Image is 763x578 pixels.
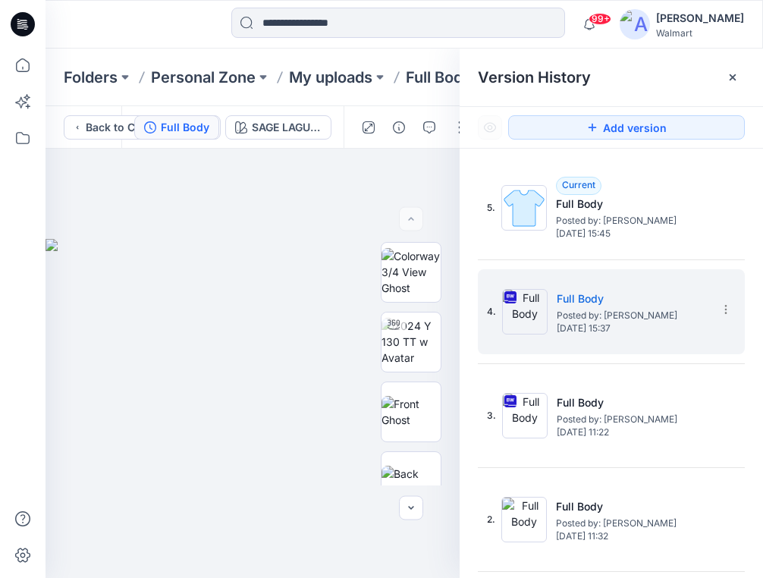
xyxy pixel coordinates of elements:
[508,115,745,140] button: Add version
[557,323,708,334] span: [DATE] 15:37
[64,115,221,140] button: Back to Current Version
[478,115,502,140] button: Show Hidden Versions
[502,393,548,438] img: Full Body
[556,228,708,239] span: [DATE] 15:45
[556,531,708,542] span: [DATE] 11:32
[381,248,441,296] img: Colorway 3/4 View Ghost
[589,13,611,25] span: 99+
[387,115,411,140] button: Details
[381,466,441,498] img: Back Ghost
[557,308,708,323] span: Posted by: Carolina Haddad
[381,396,441,428] img: Front Ghost
[487,409,496,423] span: 3.
[501,185,547,231] img: Full Body
[557,394,708,412] h5: Full Body
[381,318,441,366] img: 2024 Y 130 TT w Avatar
[487,201,495,215] span: 5.
[161,119,209,136] div: Full Body
[64,67,118,88] a: Folders
[46,239,460,578] img: eyJhbGciOiJIUzI1NiIsImtpZCI6IjAiLCJzbHQiOiJzZXMiLCJ0eXAiOiJKV1QifQ.eyJkYXRhIjp7InR5cGUiOiJzdG9yYW...
[620,9,650,39] img: avatar
[556,195,708,213] h5: Full Body
[289,67,372,88] a: My uploads
[502,289,548,335] img: Full Body
[478,68,591,86] span: Version History
[656,9,744,27] div: [PERSON_NAME]
[252,119,322,136] div: SAGE LAGUME
[487,305,496,319] span: 4.
[556,498,708,516] h5: Full Body
[501,497,547,542] img: Full Body
[134,115,219,140] button: Full Body
[557,412,708,427] span: Posted by: Carolina Haddad
[557,427,708,438] span: [DATE] 11:22
[727,71,739,83] button: Close
[656,27,744,39] div: Walmart
[225,115,331,140] button: SAGE LAGUME
[487,513,495,526] span: 2.
[151,67,256,88] a: Personal Zone
[562,179,595,190] span: Current
[406,67,472,88] p: Full Body
[557,290,708,308] h5: Full Body
[556,213,708,228] span: Posted by: Carolina Haddad
[556,516,708,531] span: Posted by: Carolina Haddad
